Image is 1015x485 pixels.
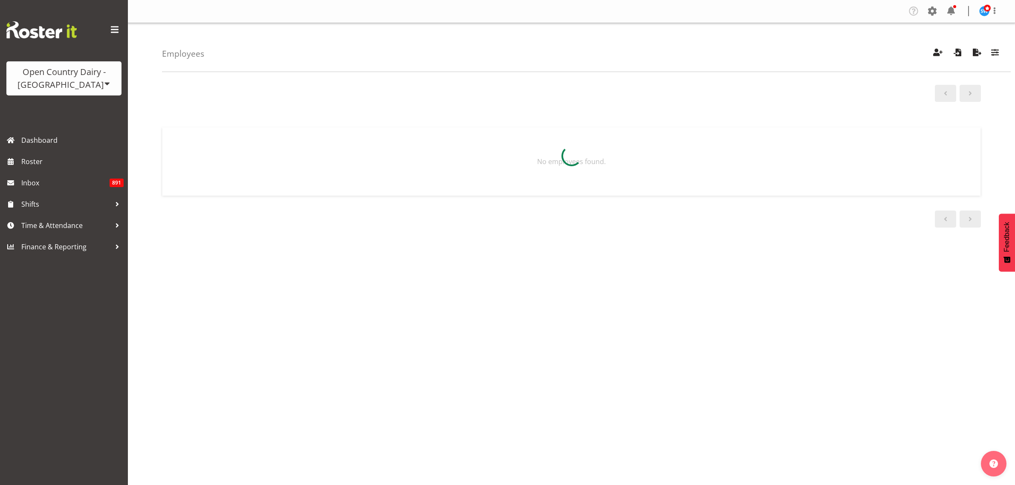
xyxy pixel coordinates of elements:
[6,21,77,38] img: Rosterit website logo
[989,459,998,468] img: help-xxl-2.png
[948,44,966,63] button: Import Employees
[15,66,113,91] div: Open Country Dairy - [GEOGRAPHIC_DATA]
[968,44,986,63] button: Export Employees
[929,44,947,63] button: Create Employees
[21,240,111,253] span: Finance & Reporting
[21,155,124,168] span: Roster
[21,219,111,232] span: Time & Attendance
[162,49,204,58] h4: Employees
[110,179,124,187] span: 891
[1003,222,1011,252] span: Feedback
[21,176,110,189] span: Inbox
[979,6,989,16] img: steve-webb8258.jpg
[21,198,111,211] span: Shifts
[935,85,956,102] a: Previous page
[999,214,1015,271] button: Feedback - Show survey
[960,85,981,102] a: Next page
[21,134,124,147] span: Dashboard
[986,44,1004,63] button: Filter Employees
